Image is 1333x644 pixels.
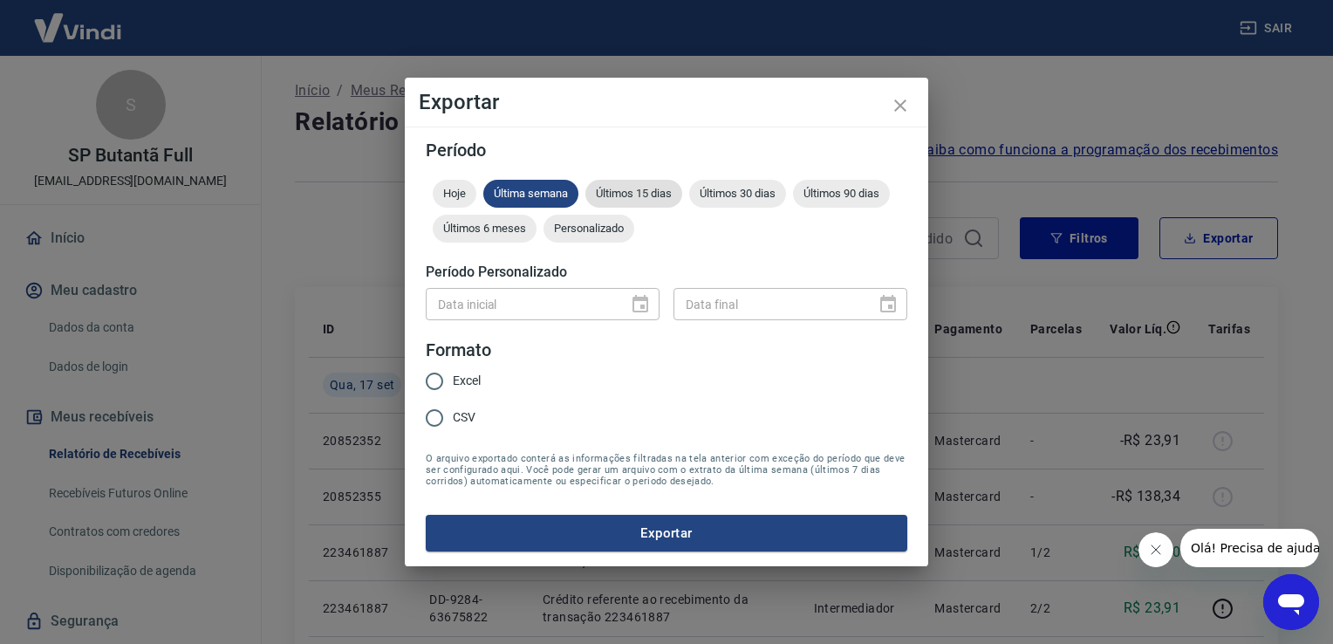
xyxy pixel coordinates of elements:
div: Personalizado [543,215,634,243]
iframe: Botão para abrir a janela de mensagens [1263,574,1319,630]
span: O arquivo exportado conterá as informações filtradas na tela anterior com exceção do período que ... [426,453,907,487]
legend: Formato [426,338,491,363]
iframe: Mensagem da empresa [1180,529,1319,567]
input: DD/MM/YYYY [673,288,864,320]
div: Últimos 30 dias [689,180,786,208]
h5: Período Personalizado [426,264,907,281]
button: close [879,85,921,127]
span: Hoje [433,187,476,200]
h4: Exportar [419,92,914,113]
div: Últimos 90 dias [793,180,890,208]
span: Última semana [483,187,578,200]
iframe: Fechar mensagem [1138,532,1173,567]
span: Últimos 30 dias [689,187,786,200]
span: Últimos 15 dias [585,187,682,200]
span: Últimos 90 dias [793,187,890,200]
button: Exportar [426,515,907,552]
span: Excel [453,372,481,390]
div: Últimos 15 dias [585,180,682,208]
span: Olá! Precisa de ajuda? [10,12,147,26]
input: DD/MM/YYYY [426,288,616,320]
div: Última semana [483,180,578,208]
div: Hoje [433,180,476,208]
h5: Período [426,141,907,159]
div: Últimos 6 meses [433,215,537,243]
span: Personalizado [543,222,634,235]
span: CSV [453,408,475,427]
span: Últimos 6 meses [433,222,537,235]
